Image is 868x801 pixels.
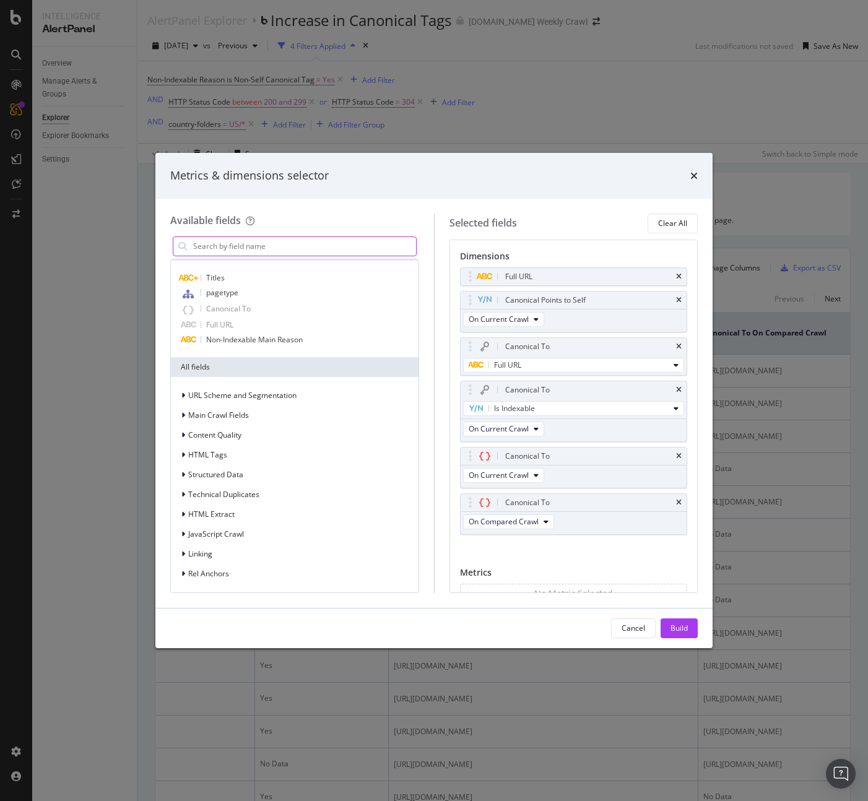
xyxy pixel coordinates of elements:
[188,449,227,460] span: HTML Tags
[188,410,249,420] span: Main Crawl Fields
[206,272,225,283] span: Titles
[449,216,517,230] div: Selected fields
[661,618,698,638] button: Build
[463,514,554,529] button: On Compared Crawl
[192,237,416,256] input: Search by field name
[188,489,259,500] span: Technical Duplicates
[206,334,303,345] span: Non-Indexable Main Reason
[469,314,529,324] span: On Current Crawl
[676,452,682,460] div: times
[826,759,856,789] div: Open Intercom Messenger
[469,516,539,527] span: On Compared Crawl
[170,214,241,227] div: Available fields
[188,469,243,480] span: Structured Data
[188,548,212,559] span: Linking
[463,312,544,327] button: On Current Crawl
[676,386,682,394] div: times
[505,340,550,353] div: Canonical To
[170,168,329,184] div: Metrics & dimensions selector
[505,271,532,283] div: Full URL
[206,303,251,314] span: Canonical To
[460,493,688,535] div: Canonical TotimesOn Compared Crawl
[460,291,688,332] div: Canonical Points to SelftimesOn Current Crawl
[494,360,521,370] span: Full URL
[188,529,244,539] span: JavaScript Crawl
[460,566,688,584] div: Metrics
[171,357,419,377] div: All fields
[676,343,682,350] div: times
[611,618,656,638] button: Cancel
[206,287,238,298] span: pagetype
[463,422,544,436] button: On Current Crawl
[648,214,698,233] button: Clear All
[534,587,613,600] div: No Metric Selected
[460,447,688,488] div: Canonical TotimesOn Current Crawl
[505,450,550,462] div: Canonical To
[463,468,544,483] button: On Current Crawl
[494,403,535,413] span: Is Indexable
[676,273,682,280] div: times
[188,509,235,519] span: HTML Extract
[505,294,586,306] div: Canonical Points to Self
[469,470,529,480] span: On Current Crawl
[155,153,713,648] div: modal
[460,267,688,286] div: Full URLtimes
[676,297,682,304] div: times
[463,358,685,373] button: Full URL
[671,623,688,633] div: Build
[188,430,241,440] span: Content Quality
[505,384,550,396] div: Canonical To
[206,319,233,330] span: Full URL
[463,401,685,416] button: Is Indexable
[676,499,682,506] div: times
[658,218,687,228] div: Clear All
[188,568,229,579] span: Rel Anchors
[469,423,529,434] span: On Current Crawl
[505,496,550,509] div: Canonical To
[622,623,645,633] div: Cancel
[188,390,297,400] span: URL Scheme and Segmentation
[460,381,688,442] div: Canonical TotimesIs IndexableOn Current Crawl
[460,337,688,376] div: Canonical TotimesFull URL
[460,250,688,267] div: Dimensions
[690,168,698,184] div: times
